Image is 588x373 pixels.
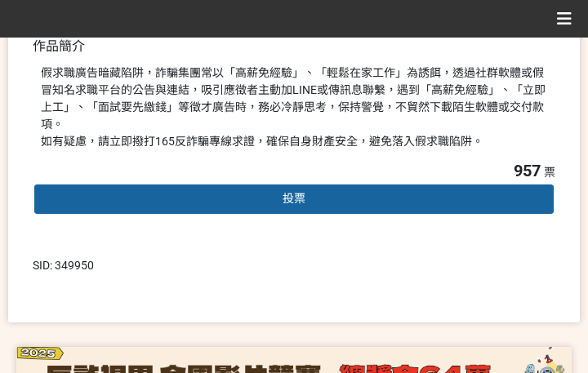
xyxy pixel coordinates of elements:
iframe: IFrame Embed [412,257,494,273]
span: 票 [544,166,555,179]
span: SID: 349950 [33,259,94,272]
div: 假求職廣告暗藏陷阱，詐騙集團常以「高薪免經驗」、「輕鬆在家工作」為誘餌，透過社群軟體或假冒知名求職平台的公告與連結，吸引應徵者主動加LINE或傳訊息聯繫，遇到「高薪免經驗」、「立即上工」、「面試... [41,64,547,150]
span: 投票 [283,192,305,205]
span: 作品簡介 [33,38,85,54]
span: 957 [514,161,541,180]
